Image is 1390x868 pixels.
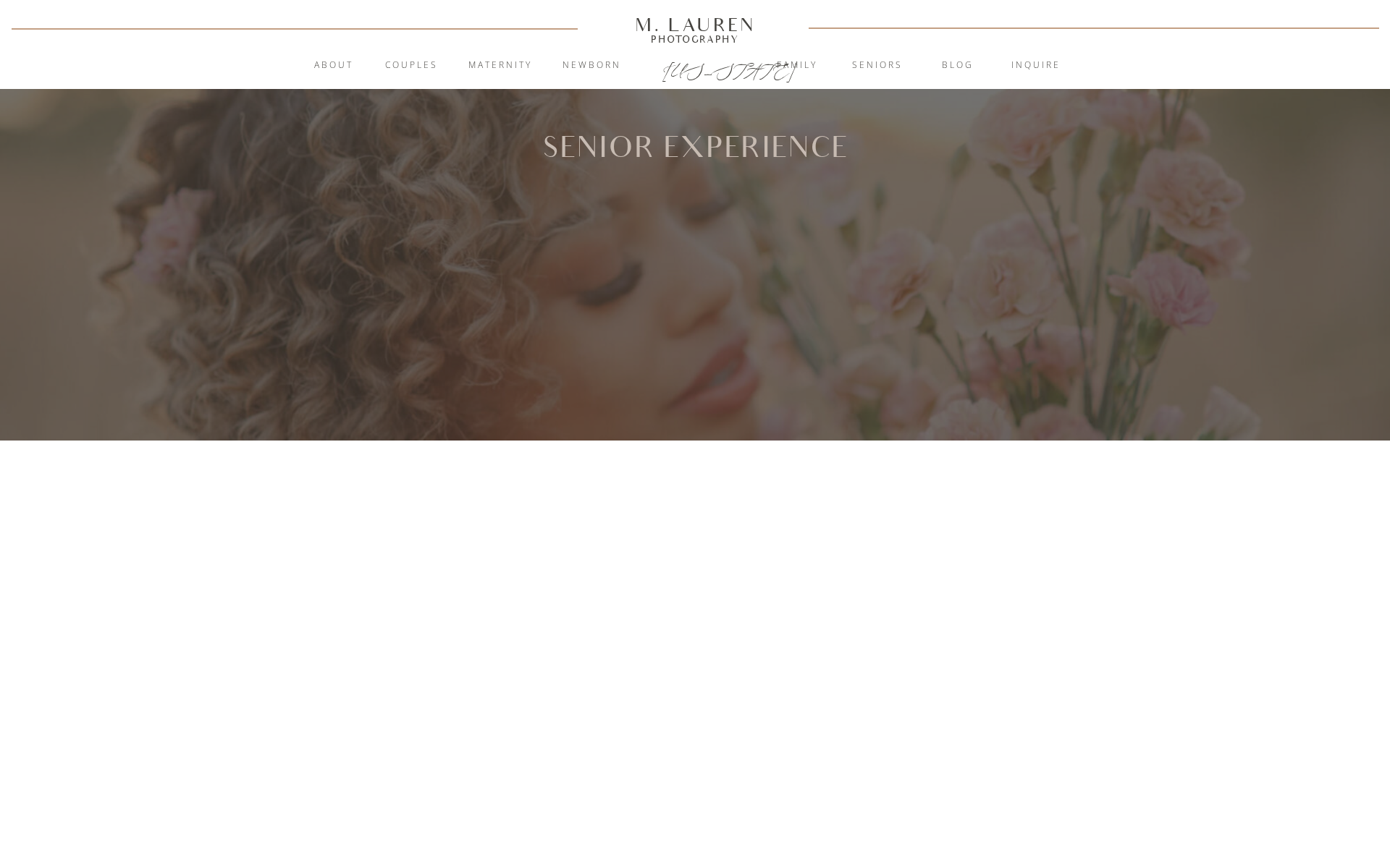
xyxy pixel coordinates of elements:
[461,59,539,73] a: Maternity
[628,35,762,43] a: Photography
[306,59,361,73] a: About
[997,59,1075,73] a: inquire
[838,59,917,73] a: Seniors
[519,134,871,161] h1: Senior Experience
[758,59,836,73] a: Family
[919,59,997,73] a: blog
[662,59,728,77] a: [US_STATE]
[372,59,450,73] a: Couples
[591,17,799,33] a: M. Lauren
[552,59,631,73] a: Newborn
